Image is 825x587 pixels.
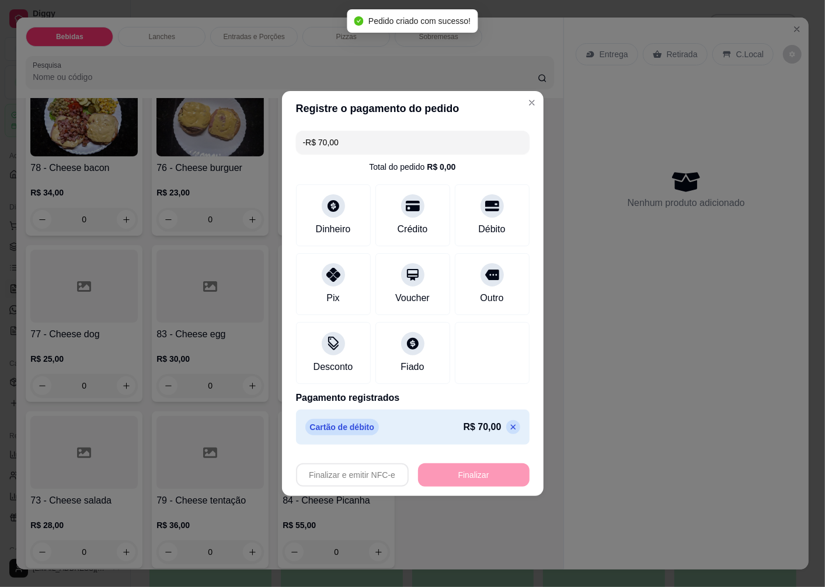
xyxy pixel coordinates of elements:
div: Voucher [395,291,430,305]
span: check-circle [354,16,364,26]
button: Close [523,93,541,112]
div: R$ 0,00 [427,161,455,173]
div: Total do pedido [369,161,455,173]
div: Desconto [314,360,353,374]
p: R$ 70,00 [464,420,502,434]
input: Ex.: hambúrguer de cordeiro [303,131,523,154]
div: Fiado [401,360,424,374]
p: Cartão de débito [305,419,379,435]
div: Crédito [398,222,428,236]
div: Dinheiro [316,222,351,236]
div: Outro [480,291,503,305]
div: Pix [326,291,339,305]
span: Pedido criado com sucesso! [368,16,471,26]
div: Débito [478,222,505,236]
header: Registre o pagamento do pedido [282,91,544,126]
p: Pagamento registrados [296,391,530,405]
